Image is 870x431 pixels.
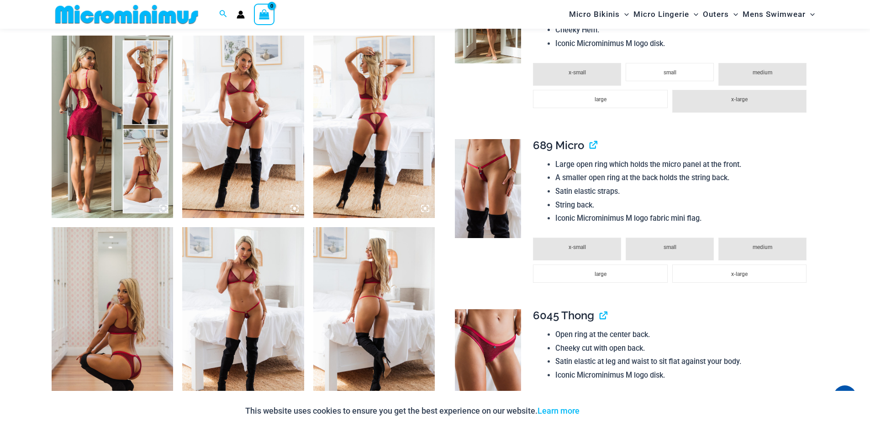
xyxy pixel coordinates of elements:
a: Micro BikinisMenu ToggleMenu Toggle [567,3,631,26]
a: View Shopping Cart, empty [254,4,275,25]
li: A smaller open ring at the back holds the string back. [555,171,811,185]
li: Open ring at the center back. [555,328,811,342]
li: x-small [533,238,621,260]
li: medium [718,238,807,260]
li: x-small [533,63,621,86]
li: Iconic Microminimus M logo disk. [555,369,811,382]
img: Guilty Pleasures Red 1045 Bra 6045 Thong [182,36,304,218]
span: 689 Micro [533,139,584,152]
img: Guilty Pleasures Red 1045 Bra 6045 Thong [313,36,435,218]
img: MM SHOP LOGO FLAT [52,4,202,25]
span: Menu Toggle [689,3,698,26]
span: Mens Swimwear [743,3,806,26]
span: Menu Toggle [806,3,815,26]
span: small [664,69,676,76]
li: String back. [555,198,811,212]
span: large [595,96,606,103]
img: Guilty Pleasures Red 1045 Bra 689 Micro [182,227,304,410]
li: small [626,238,714,260]
a: OutersMenu ToggleMenu Toggle [701,3,740,26]
span: large [595,271,606,277]
span: Outers [703,3,729,26]
span: Menu Toggle [620,3,629,26]
p: This website uses cookies to ensure you get the best experience on our website. [245,404,580,418]
a: Learn more [538,406,580,415]
li: Iconic Microminimus M logo disk. [555,37,811,51]
li: Large open ring which holds the micro panel at the front. [555,158,811,171]
span: Menu Toggle [729,3,738,26]
span: medium [753,69,772,76]
span: x-small [569,69,586,76]
li: x-large [672,90,807,113]
li: Cheeky Hem. [555,23,811,37]
span: x-large [731,271,748,277]
li: Cheeky cut with open back. [555,342,811,355]
span: Micro Lingerie [633,3,689,26]
button: Accept [586,400,625,422]
img: Guilty Pleasures Red 1045 Bra 689 Micro [313,227,435,410]
li: small [626,63,714,81]
span: x-small [569,244,586,250]
li: x-large [672,265,807,283]
img: Guilty Pleasures Red 1045 Bra 6045 Thong [52,227,174,410]
li: Satin elastic straps. [555,185,811,198]
li: medium [718,63,807,86]
span: Micro Bikinis [569,3,620,26]
img: Guilty Pleasures Red Collection Pack [52,36,174,218]
a: Account icon link [237,10,245,19]
li: large [533,90,667,108]
li: large [533,265,667,283]
a: Mens SwimwearMenu ToggleMenu Toggle [740,3,817,26]
img: Guilty Pleasures Red 689 Micro [455,139,521,239]
span: small [664,244,676,250]
li: Iconic Microminimus M logo fabric mini flag. [555,212,811,225]
img: Guilty Pleasures Red 6045 Thong [455,309,521,409]
a: Micro LingerieMenu ToggleMenu Toggle [631,3,701,26]
li: Satin elastic at leg and waist to sit flat against your body. [555,355,811,369]
a: Search icon link [219,9,227,20]
span: medium [753,244,772,250]
nav: Site Navigation [565,1,819,27]
span: x-large [731,96,748,103]
span: 6045 Thong [533,309,594,322]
